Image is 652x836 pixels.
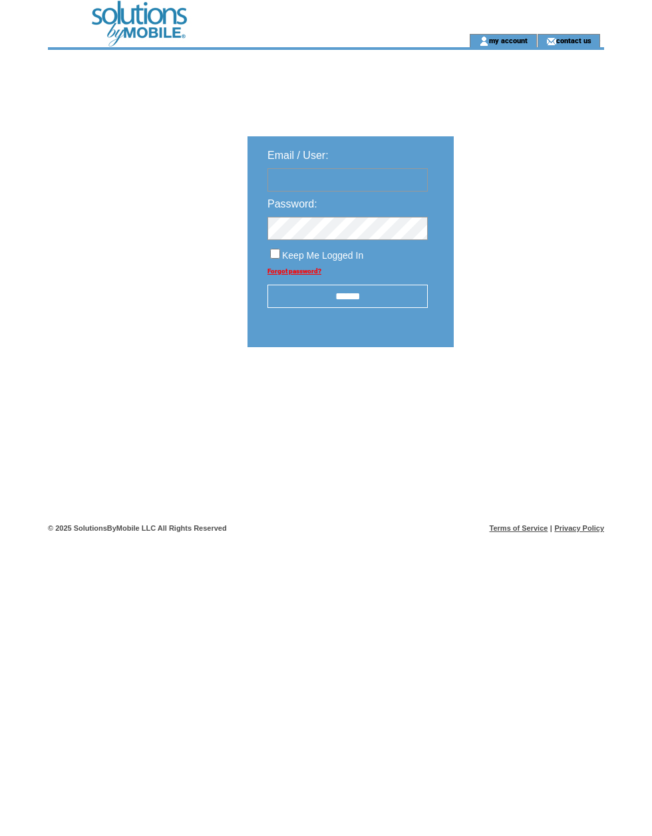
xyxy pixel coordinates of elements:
span: Email / User: [267,150,329,161]
a: my account [489,36,528,45]
img: transparent.png [492,380,559,397]
span: © 2025 SolutionsByMobile LLC All Rights Reserved [48,524,227,532]
span: | [550,524,552,532]
img: contact_us_icon.gif [546,36,556,47]
a: Forgot password? [267,267,321,275]
a: contact us [556,36,591,45]
span: Password: [267,198,317,209]
img: account_icon.gif [479,36,489,47]
a: Terms of Service [490,524,548,532]
a: Privacy Policy [554,524,604,532]
span: Keep Me Logged In [282,250,363,261]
